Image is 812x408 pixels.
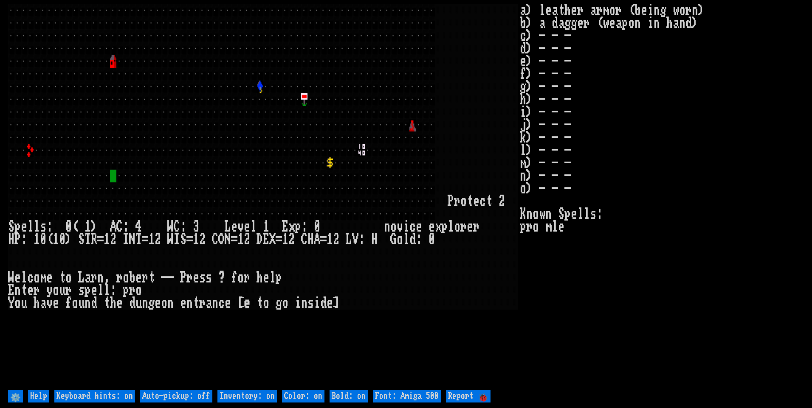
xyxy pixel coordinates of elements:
[142,233,148,246] div: =
[21,284,27,297] div: t
[244,221,250,233] div: e
[460,195,467,208] div: o
[250,221,257,233] div: l
[54,390,135,402] input: Keyboard hints: on
[307,233,314,246] div: H
[346,233,352,246] div: L
[91,271,97,284] div: r
[167,221,174,233] div: W
[486,195,492,208] div: t
[8,233,14,246] div: H
[8,284,14,297] div: E
[276,233,282,246] div: =
[193,221,199,233] div: 3
[65,271,72,284] div: o
[473,221,479,233] div: r
[123,221,129,233] div: :
[27,284,34,297] div: e
[403,233,409,246] div: l
[454,221,460,233] div: o
[110,233,116,246] div: 2
[479,195,486,208] div: c
[295,221,301,233] div: p
[104,297,110,310] div: t
[180,221,186,233] div: :
[333,297,339,310] div: ]
[263,233,269,246] div: E
[46,221,53,233] div: :
[104,271,110,284] div: ,
[218,271,225,284] div: ?
[295,297,301,310] div: i
[403,221,409,233] div: i
[186,233,193,246] div: =
[14,284,21,297] div: n
[104,233,110,246] div: 1
[186,297,193,310] div: n
[257,271,263,284] div: h
[167,233,174,246] div: W
[269,233,276,246] div: X
[301,297,307,310] div: n
[193,271,199,284] div: e
[104,284,110,297] div: l
[429,221,435,233] div: e
[499,195,505,208] div: 2
[91,284,97,297] div: e
[225,297,231,310] div: e
[148,297,155,310] div: g
[123,271,129,284] div: o
[244,297,250,310] div: e
[225,221,231,233] div: L
[448,195,454,208] div: P
[8,297,14,310] div: Y
[65,284,72,297] div: r
[65,221,72,233] div: 0
[40,271,46,284] div: m
[8,271,14,284] div: W
[8,221,14,233] div: S
[174,221,180,233] div: C
[409,233,416,246] div: d
[330,390,368,402] input: Bold: on
[390,233,397,246] div: G
[91,297,97,310] div: d
[307,297,314,310] div: s
[116,221,123,233] div: C
[135,284,142,297] div: o
[116,271,123,284] div: r
[397,233,403,246] div: o
[282,221,288,233] div: E
[91,233,97,246] div: R
[441,221,448,233] div: p
[237,221,244,233] div: v
[59,284,65,297] div: u
[135,233,142,246] div: T
[301,221,307,233] div: :
[59,233,65,246] div: 0
[142,271,148,284] div: r
[327,233,333,246] div: 1
[34,221,40,233] div: l
[257,297,263,310] div: t
[140,390,212,402] input: Auto-pickup: off
[8,390,23,402] input: ⚙️
[40,297,46,310] div: a
[416,233,422,246] div: :
[129,297,135,310] div: d
[397,221,403,233] div: v
[85,297,91,310] div: n
[282,297,288,310] div: o
[174,233,180,246] div: I
[199,271,206,284] div: s
[65,297,72,310] div: f
[14,297,21,310] div: o
[28,390,49,402] input: Help
[416,221,422,233] div: e
[46,297,53,310] div: v
[85,271,91,284] div: a
[155,233,161,246] div: 2
[155,297,161,310] div: e
[142,297,148,310] div: n
[34,233,40,246] div: 1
